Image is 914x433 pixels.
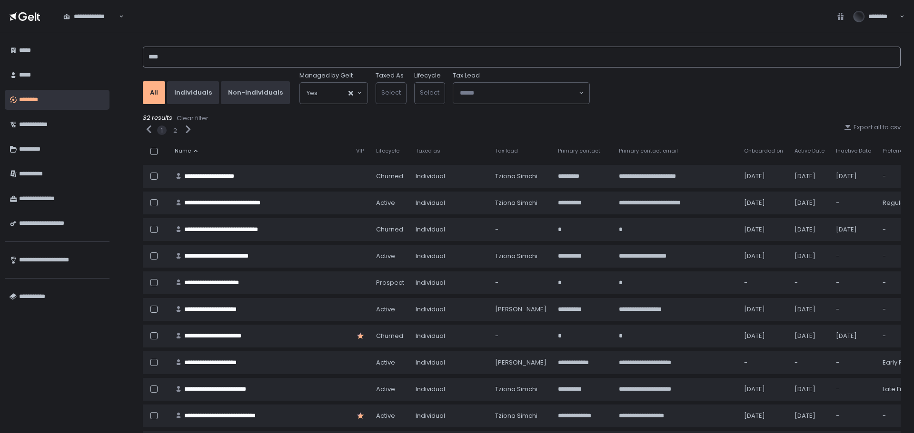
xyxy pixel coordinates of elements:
[376,279,404,287] span: prospect
[453,71,480,80] span: Tax Lead
[300,83,368,104] div: Search for option
[744,252,783,260] div: [DATE]
[177,114,209,123] div: Clear filter
[416,385,484,394] div: Individual
[416,412,484,420] div: Individual
[795,305,825,314] div: [DATE]
[495,385,546,394] div: Tziona Simchi
[161,126,163,135] button: 1
[744,147,783,154] span: Onboarded on
[744,305,783,314] div: [DATE]
[495,412,546,420] div: Tziona Simchi
[376,172,403,181] span: churned
[416,279,484,287] div: Individual
[495,305,546,314] div: [PERSON_NAME]
[495,279,546,287] div: -
[795,385,825,394] div: [DATE]
[836,412,871,420] div: -
[175,147,191,154] span: Name
[174,88,212,97] div: Individuals
[495,252,546,260] div: Tziona Simchi
[495,332,546,340] div: -
[376,385,395,394] span: active
[376,252,395,260] span: active
[376,412,395,420] span: active
[836,358,871,367] div: -
[416,332,484,340] div: Individual
[416,305,484,314] div: Individual
[836,225,871,234] div: [DATE]
[836,199,871,207] div: -
[836,385,871,394] div: -
[414,71,441,80] label: Lifecycle
[495,225,546,234] div: -
[836,147,871,154] span: Inactive Date
[744,225,783,234] div: [DATE]
[744,385,783,394] div: [DATE]
[376,332,403,340] span: churned
[744,172,783,181] div: [DATE]
[795,147,825,154] span: Active Date
[416,252,484,260] div: Individual
[744,332,783,340] div: [DATE]
[57,7,124,27] div: Search for option
[381,88,401,97] span: Select
[795,332,825,340] div: [DATE]
[836,305,871,314] div: -
[150,88,158,97] div: All
[376,305,395,314] span: active
[795,279,825,287] div: -
[795,199,825,207] div: [DATE]
[176,114,209,123] button: Clear filter
[844,123,901,132] button: Export all to csv
[376,71,404,80] label: Taxed As
[558,147,600,154] span: Primary contact
[836,332,871,340] div: [DATE]
[795,412,825,420] div: [DATE]
[495,147,518,154] span: Tax lead
[495,358,546,367] div: [PERSON_NAME]
[495,172,546,181] div: Tziona Simchi
[376,358,395,367] span: active
[221,81,290,104] button: Non-Individuals
[795,252,825,260] div: [DATE]
[795,358,825,367] div: -
[318,88,348,98] input: Search for option
[348,91,353,96] button: Clear Selected
[167,81,219,104] button: Individuals
[836,172,871,181] div: [DATE]
[744,412,783,420] div: [DATE]
[416,225,484,234] div: Individual
[836,279,871,287] div: -
[173,126,177,135] button: 2
[376,199,395,207] span: active
[460,88,578,98] input: Search for option
[744,358,783,367] div: -
[420,88,439,97] span: Select
[619,147,678,154] span: Primary contact email
[143,114,901,123] div: 32 results
[453,83,589,104] div: Search for option
[376,225,403,234] span: churned
[376,147,399,154] span: Lifecycle
[836,252,871,260] div: -
[795,172,825,181] div: [DATE]
[495,199,546,207] div: Tziona Simchi
[307,88,318,98] span: Yes
[416,199,484,207] div: Individual
[228,88,283,97] div: Non-Individuals
[416,147,440,154] span: Taxed as
[744,199,783,207] div: [DATE]
[744,279,783,287] div: -
[356,147,364,154] span: VIP
[795,225,825,234] div: [DATE]
[416,358,484,367] div: Individual
[416,172,484,181] div: Individual
[143,81,165,104] button: All
[299,71,353,80] span: Managed by Gelt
